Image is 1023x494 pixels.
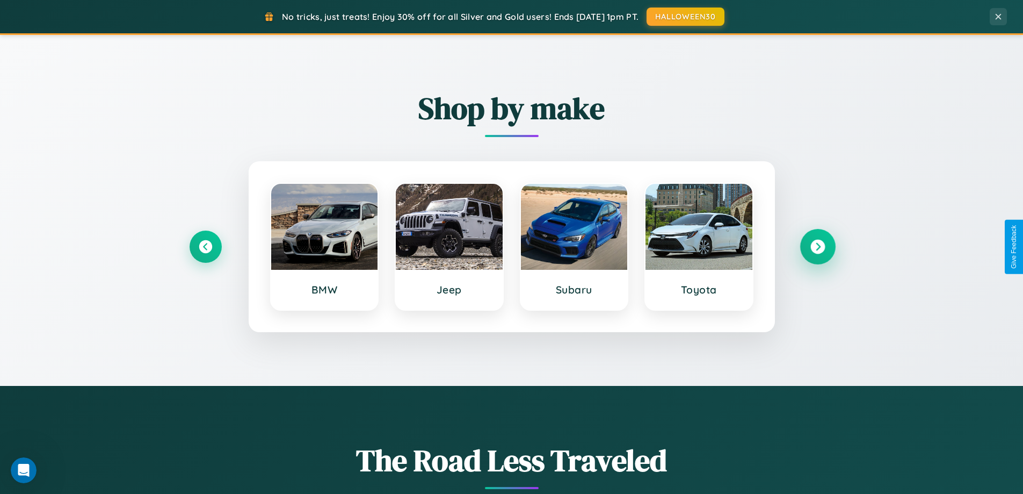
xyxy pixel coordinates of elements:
h1: The Road Less Traveled [190,440,834,481]
div: Give Feedback [1010,225,1018,269]
button: HALLOWEEN30 [647,8,724,26]
h3: Toyota [656,283,742,296]
h3: Subaru [532,283,617,296]
h3: BMW [282,283,367,296]
h2: Shop by make [190,88,834,129]
h3: Jeep [407,283,492,296]
span: No tricks, just treats! Enjoy 30% off for all Silver and Gold users! Ends [DATE] 1pm PT. [282,11,639,22]
iframe: Intercom live chat [11,457,37,483]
